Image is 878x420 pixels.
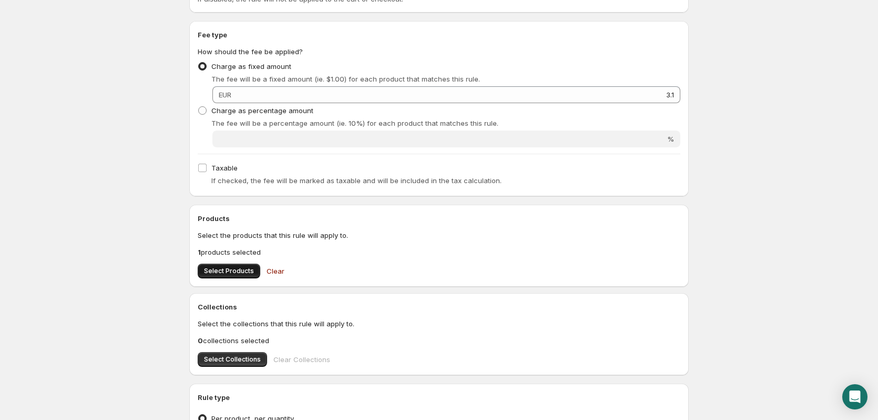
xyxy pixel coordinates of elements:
p: The fee will be a percentage amount (ie. 10%) for each product that matches this rule. [211,118,680,128]
h2: Collections [198,302,680,312]
p: Select the products that this rule will apply to. [198,230,680,241]
b: 1 [198,248,201,256]
span: The fee will be a fixed amount (ie. $1.00) for each product that matches this rule. [211,75,480,83]
span: Charge as percentage amount [211,106,313,115]
span: EUR [219,91,231,99]
span: How should the fee be applied? [198,47,303,56]
button: Select Collections [198,352,267,367]
p: products selected [198,247,680,257]
p: Select the collections that this rule will apply to. [198,318,680,329]
span: If checked, the fee will be marked as taxable and will be included in the tax calculation. [211,176,502,185]
h2: Rule type [198,392,680,403]
span: Charge as fixed amount [211,62,291,71]
span: Select Products [204,267,254,275]
span: Taxable [211,164,238,172]
h2: Fee type [198,29,680,40]
button: Select Products [198,264,260,278]
div: Open Intercom Messenger [842,384,867,409]
span: Clear [267,266,284,276]
h2: Products [198,213,680,224]
b: 0 [198,336,203,345]
span: % [667,135,674,143]
span: Select Collections [204,355,261,364]
p: collections selected [198,335,680,346]
button: Clear [260,261,291,282]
